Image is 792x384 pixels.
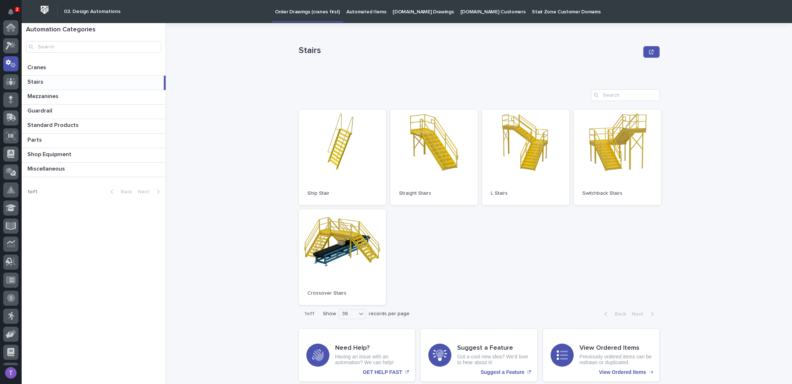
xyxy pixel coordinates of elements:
[26,26,161,34] h1: Automation Categories
[3,365,18,380] button: users-avatar
[105,189,135,195] button: Back
[599,311,629,317] button: Back
[599,369,646,375] p: View Ordered Items
[299,45,641,56] p: Stairs
[27,63,48,71] p: Cranes
[481,369,524,375] p: Suggest a Feature
[64,9,121,15] h2: 03. Design Automations
[629,311,660,317] button: Next
[369,311,410,317] p: records per page
[611,312,626,317] span: Back
[299,209,386,305] a: Crossover Stairs
[22,105,166,119] a: GuardrailGuardrail
[27,135,43,144] p: Parts
[543,329,660,381] a: View Ordered Items
[27,92,60,100] p: Mezzanines
[579,344,652,352] h3: View Ordered Items
[117,189,132,194] span: Back
[582,190,652,197] p: Switchback Stairs
[22,183,43,201] p: 1 of 1
[307,190,377,197] p: Ship Stair
[26,41,161,53] input: Search
[22,76,166,90] a: StairsStairs
[22,134,166,148] a: PartsParts
[579,354,652,366] p: Previously ordered items can be redrawn or duplicated.
[574,110,661,205] a: Switchback Stairs
[3,4,18,19] button: Notifications
[27,120,80,129] p: Standard Products
[399,190,469,197] p: Straight Stairs
[307,290,377,296] p: Crossover Stairs
[363,369,402,375] p: GET HELP FAST
[22,148,166,163] a: Shop EquipmentShop Equipment
[22,61,166,76] a: CranesCranes
[22,119,166,133] a: Standard ProductsStandard Products
[339,310,356,318] div: 36
[335,344,408,352] h3: Need Help?
[632,312,648,317] span: Next
[323,311,336,317] p: Show
[421,329,537,381] a: Suggest a Feature
[27,77,45,85] p: Stairs
[299,329,415,381] a: GET HELP FAST
[491,190,561,197] p: L Stairs
[335,354,408,366] p: Having an issue with an automation? We can help!
[22,90,166,105] a: MezzaninesMezzanines
[138,189,154,194] span: Next
[135,189,166,195] button: Next
[299,110,386,205] a: Ship Stair
[27,150,73,158] p: Shop Equipment
[482,110,569,205] a: L Stairs
[457,344,530,352] h3: Suggest a Feature
[9,9,18,20] div: Notifications2
[457,354,530,366] p: Got a cool new idea? We'd love to hear about it!
[390,110,478,205] a: Straight Stairs
[591,89,660,101] input: Search
[38,3,51,17] img: Workspace Logo
[22,163,166,177] a: MiscellaneousMiscellaneous
[299,305,320,323] p: 1 of 1
[16,7,18,12] p: 2
[27,106,54,114] p: Guardrail
[27,164,66,172] p: Miscellaneous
